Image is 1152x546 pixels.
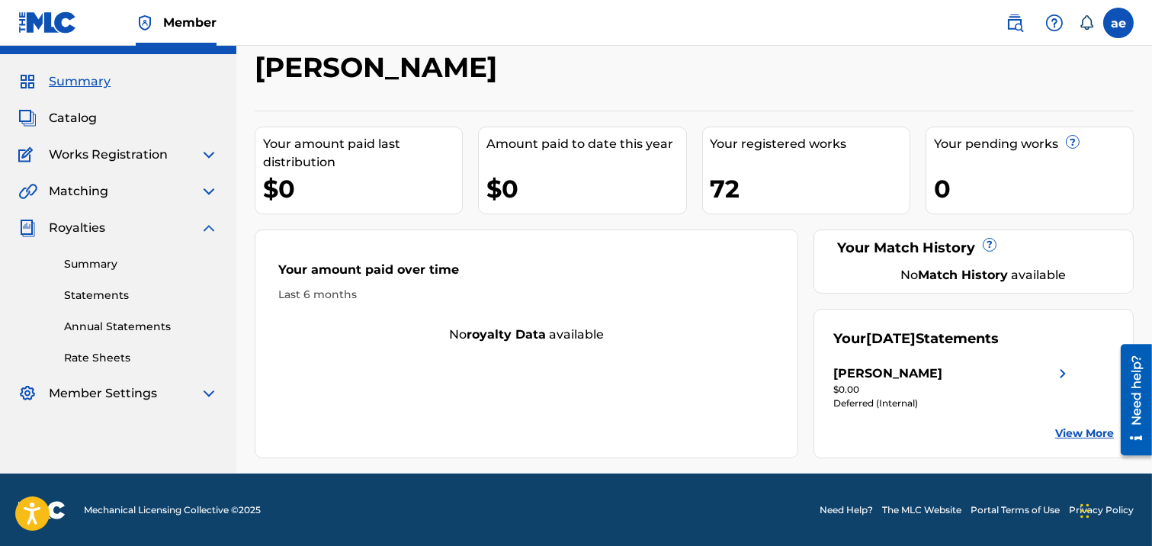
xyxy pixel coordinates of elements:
div: $0 [263,172,462,206]
img: Catalog [18,109,37,127]
div: Notifications [1079,15,1094,31]
div: $0.00 [833,383,1072,397]
a: Portal Terms of Use [971,503,1060,517]
div: User Menu [1103,8,1134,38]
img: search [1006,14,1024,32]
div: Your registered works [711,135,910,153]
img: Royalties [18,219,37,237]
a: [PERSON_NAME]right chevron icon$0.00Deferred (Internal) [833,365,1072,410]
div: Your Match History [833,238,1114,259]
span: Matching [49,182,108,201]
div: Your amount paid last distribution [263,135,462,172]
a: Statements [64,287,218,304]
div: Your amount paid over time [278,261,775,287]
iframe: Resource Center [1109,338,1152,461]
a: CatalogCatalog [18,109,97,127]
span: [DATE] [866,330,916,347]
img: right chevron icon [1054,365,1072,383]
span: Royalties [49,219,105,237]
img: Works Registration [18,146,38,164]
span: Member [163,14,217,31]
div: Last 6 months [278,287,775,303]
div: Your Statements [833,329,999,349]
a: Need Help? [820,503,873,517]
div: No available [255,326,797,344]
span: Works Registration [49,146,168,164]
img: Matching [18,182,37,201]
img: MLC Logo [18,11,77,34]
div: [PERSON_NAME] [833,365,942,383]
a: Privacy Policy [1069,503,1134,517]
img: logo [18,501,66,519]
div: Arrastrar [1080,488,1089,534]
div: $0 [486,172,685,206]
img: Member Settings [18,384,37,403]
div: Help [1039,8,1070,38]
a: Annual Statements [64,319,218,335]
a: View More [1055,426,1114,442]
span: Catalog [49,109,97,127]
a: Public Search [1000,8,1030,38]
img: Top Rightsholder [136,14,154,32]
a: The MLC Website [882,503,961,517]
strong: Match History [918,268,1008,282]
img: help [1045,14,1064,32]
img: expand [200,182,218,201]
img: Summary [18,72,37,91]
span: Summary [49,72,111,91]
a: Rate Sheets [64,350,218,366]
span: Mechanical Licensing Collective © 2025 [84,503,261,517]
div: Amount paid to date this year [486,135,685,153]
div: 0 [934,172,1133,206]
strong: royalty data [467,327,546,342]
span: Member Settings [49,384,157,403]
img: expand [200,219,218,237]
span: ? [984,239,996,251]
div: Your pending works [934,135,1133,153]
img: expand [200,384,218,403]
img: expand [200,146,218,164]
h2: [PERSON_NAME] [255,50,505,85]
div: No available [852,266,1114,284]
div: 72 [711,172,910,206]
a: Summary [64,256,218,272]
div: Widget de chat [1076,473,1152,546]
div: Deferred (Internal) [833,397,1072,410]
a: SummarySummary [18,72,111,91]
span: ? [1067,136,1079,148]
iframe: Chat Widget [1076,473,1152,546]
